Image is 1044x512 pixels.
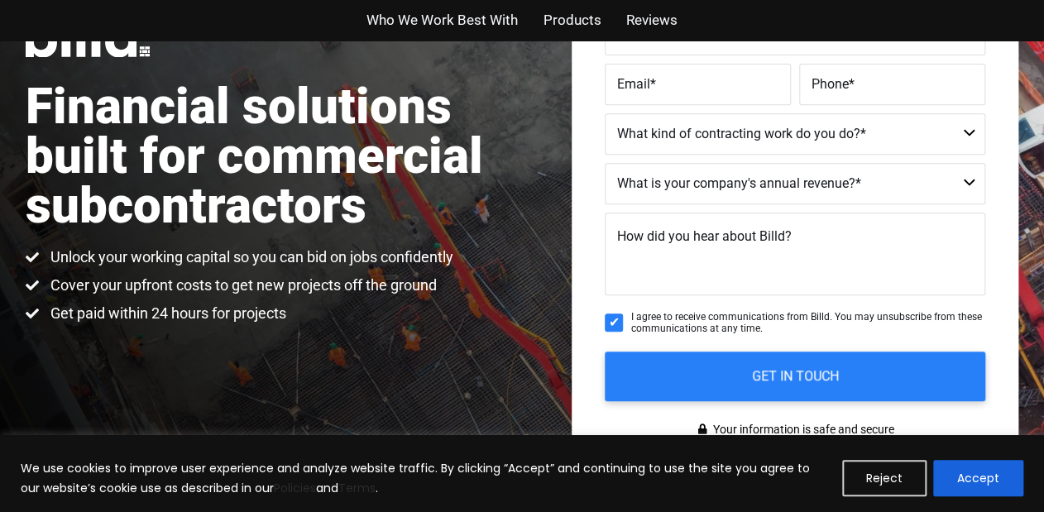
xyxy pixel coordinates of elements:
span: Phone [812,75,849,91]
span: I agree to receive communications from Billd. You may unsubscribe from these communications at an... [631,311,985,335]
span: Email [617,75,650,91]
span: Unlock your working capital so you can bid on jobs confidently [46,247,453,267]
button: Reject [842,460,927,496]
a: Products [543,8,601,32]
button: Accept [933,460,1023,496]
p: We use cookies to improve user experience and analyze website traffic. By clicking “Accept” and c... [21,458,830,498]
a: Who We Work Best With [366,8,518,32]
a: Terms [338,480,376,496]
span: How did you hear about Billd? [617,228,792,244]
span: Cover your upfront costs to get new projects off the ground [46,275,437,295]
input: GET IN TOUCH [605,352,985,401]
h1: Financial solutions built for commercial subcontractors [26,82,522,231]
a: Reviews [625,8,677,32]
input: I agree to receive communications from Billd. You may unsubscribe from these communications at an... [605,313,623,332]
span: Get paid within 24 hours for projects [46,304,286,323]
a: Policies [274,480,316,496]
span: Your information is safe and secure [709,418,894,442]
